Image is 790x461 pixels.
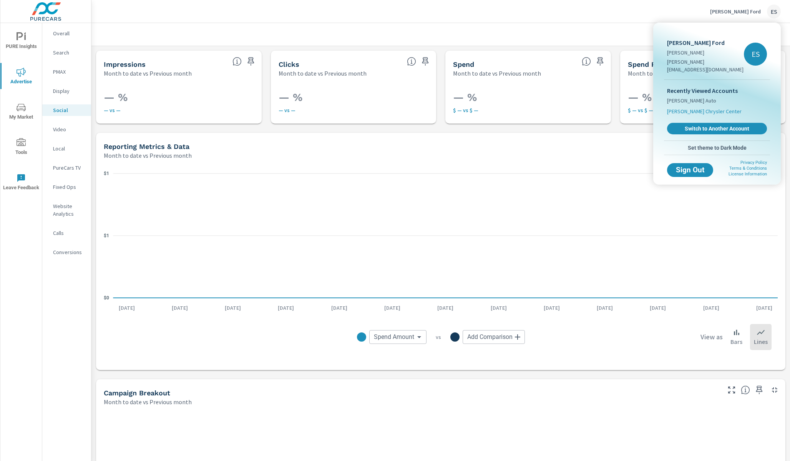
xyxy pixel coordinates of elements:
button: Set theme to Dark Mode [664,141,770,155]
p: [PERSON_NAME][EMAIL_ADDRESS][DOMAIN_NAME] [667,58,744,73]
span: [PERSON_NAME] Chrysler Center [667,107,742,115]
span: Switch to Another Account [671,125,763,132]
a: Terms & Conditions [729,166,767,171]
button: Sign Out [667,163,713,177]
a: Switch to Another Account [667,123,767,134]
a: License Information [729,172,767,177]
div: ES [744,43,767,66]
span: Set theme to Dark Mode [667,144,767,151]
span: [PERSON_NAME] Auto [667,97,716,104]
p: [PERSON_NAME] [667,49,744,56]
a: Privacy Policy [740,160,767,165]
span: Sign Out [673,167,707,173]
p: [PERSON_NAME] Ford [667,38,744,47]
p: Recently Viewed Accounts [667,86,767,95]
